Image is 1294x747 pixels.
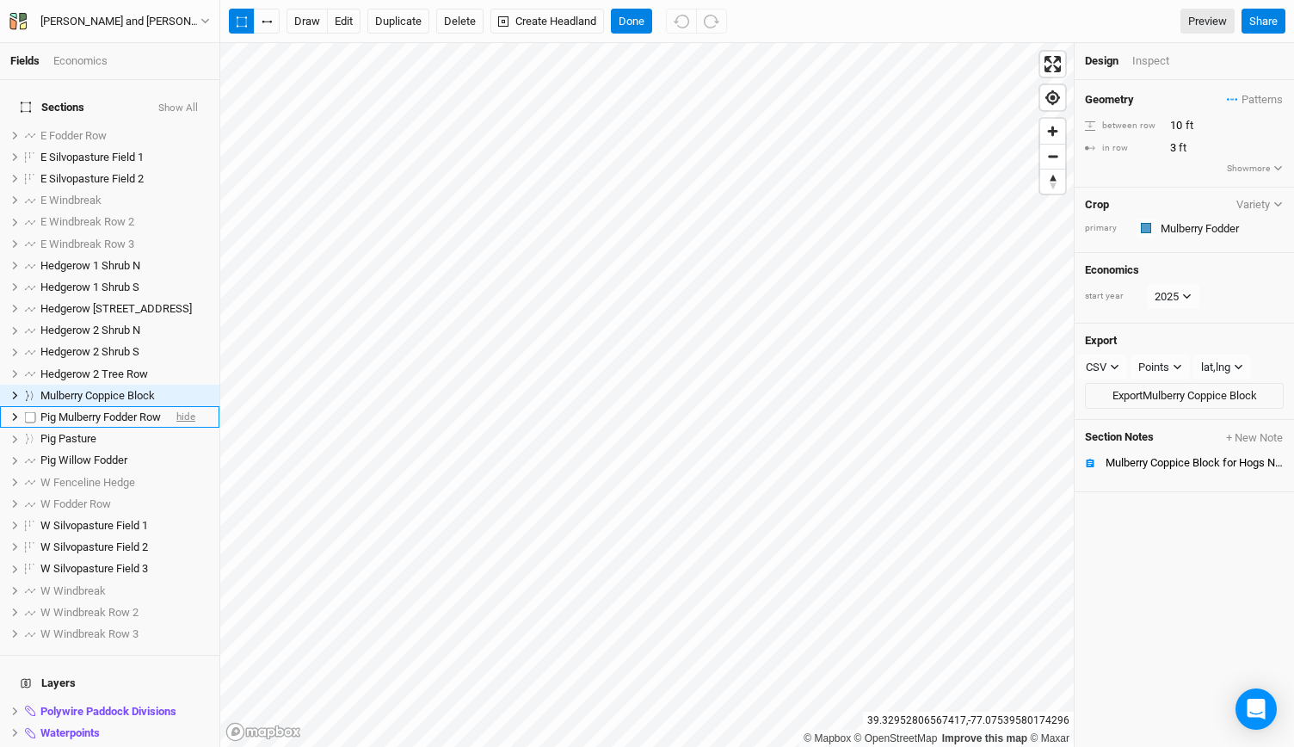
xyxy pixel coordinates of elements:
[40,540,148,553] span: W Silvopasture Field 2
[40,519,148,532] span: W Silvopasture Field 1
[1227,91,1283,108] span: Patterns
[1193,355,1251,380] button: lat,lng
[1040,145,1065,169] span: Zoom out
[696,9,727,34] button: Redo (^Z)
[40,540,209,554] div: W Silvopasture Field 2
[1131,355,1190,380] button: Points
[40,324,209,337] div: Hedgerow 2 Shrub N
[40,562,209,576] div: W Silvopasture Field 3
[1040,85,1065,110] button: Find my location
[40,584,106,597] span: W Windbreak
[53,53,108,69] div: Economics
[1147,284,1199,310] button: 2025
[1085,142,1161,155] div: in row
[40,345,139,358] span: Hedgerow 2 Shrub S
[1242,9,1285,34] button: Share
[1040,119,1065,144] span: Zoom in
[40,705,176,718] span: Polywire Paddock Divisions
[1085,93,1134,107] h4: Geometry
[220,43,1074,747] canvas: Map
[854,732,938,744] a: OpenStreetMap
[40,194,209,207] div: E Windbreak
[1225,430,1284,446] button: + New Note
[40,726,209,740] div: Waterpoints
[40,259,209,273] div: Hedgerow 1 Shrub N
[40,172,209,186] div: E Silvopasture Field 2
[40,389,209,403] div: Mulberry Coppice Block
[40,389,155,402] span: Mulberry Coppice Block
[436,9,484,34] button: Delete
[40,238,209,251] div: E Windbreak Row 3
[1085,290,1145,303] div: start year
[1155,218,1284,238] input: Mulberry Fodder
[40,281,139,293] span: Hedgerow 1 Shrub S
[1085,53,1118,69] div: Design
[40,129,209,143] div: E Fodder Row
[367,9,429,34] button: Duplicate
[1075,453,1294,474] button: Mulberry Coppice Block for Hogs Notes
[40,215,134,228] span: E Windbreak Row 2
[40,627,209,641] div: W Windbreak Row 3
[1030,732,1069,744] a: Maxar
[1085,334,1284,348] h4: Export
[1138,359,1169,376] div: Points
[1106,456,1284,470] div: Mulberry Coppice Block for Hogs Notes
[1235,198,1284,211] button: Variety
[1040,170,1065,194] span: Reset bearing to north
[1132,53,1193,69] div: Inspect
[804,732,851,744] a: Mapbox
[40,454,209,467] div: Pig Willow Fodder
[1085,222,1128,235] div: primary
[490,9,604,34] button: Create Headland
[40,238,134,250] span: E Windbreak Row 3
[40,13,200,30] div: [PERSON_NAME] and [PERSON_NAME]
[1226,90,1284,109] button: Patterns
[40,302,192,315] span: Hedgerow [STREET_ADDRESS]
[1040,52,1065,77] button: Enter fullscreen
[40,411,163,424] div: Pig Mulberry Fodder Row
[1180,9,1235,34] a: Preview
[1085,263,1284,277] h4: Economics
[1085,430,1154,446] span: Section Notes
[40,172,144,185] span: E Silvopasture Field 2
[40,726,100,739] span: Waterpoints
[176,406,195,428] span: hide
[9,12,211,31] button: [PERSON_NAME] and [PERSON_NAME]
[40,432,209,446] div: Pig Pasture
[40,432,96,445] span: Pig Pasture
[40,259,140,272] span: Hedgerow 1 Shrub N
[40,454,127,466] span: Pig Willow Fodder
[40,324,140,336] span: Hedgerow 2 Shrub N
[863,712,1074,730] div: 39.32952806567417 , -77.07539580174296
[40,476,135,489] span: W Fenceline Hedge
[40,476,209,490] div: W Fenceline Hedge
[40,13,200,30] div: Diana and John Waring
[10,666,209,701] h4: Layers
[40,367,148,380] span: Hedgerow 2 Tree Row
[40,129,107,142] span: E Fodder Row
[1086,359,1106,376] div: CSV
[157,102,199,114] button: Show All
[40,281,209,294] div: Hedgerow 1 Shrub S
[40,627,139,640] span: W Windbreak Row 3
[40,367,209,381] div: Hedgerow 2 Tree Row
[40,705,209,719] div: Polywire Paddock Divisions
[40,194,102,207] span: E Windbreak
[287,9,328,34] button: draw
[10,54,40,67] a: Fields
[40,151,144,164] span: E Silvopasture Field 1
[1085,120,1161,133] div: between row
[1040,169,1065,194] button: Reset bearing to north
[611,9,652,34] button: Done
[1226,161,1284,176] button: Showmore
[942,732,1027,744] a: Improve this map
[40,151,209,164] div: E Silvopasture Field 1
[21,101,84,114] span: Sections
[1085,383,1284,409] button: ExportMulberry Coppice Block
[1235,688,1277,730] div: Open Intercom Messenger
[40,411,161,423] span: Pig Mulberry Fodder Row
[666,9,697,34] button: Undo (^z)
[40,497,111,510] span: W Fodder Row
[1201,359,1230,376] div: lat,lng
